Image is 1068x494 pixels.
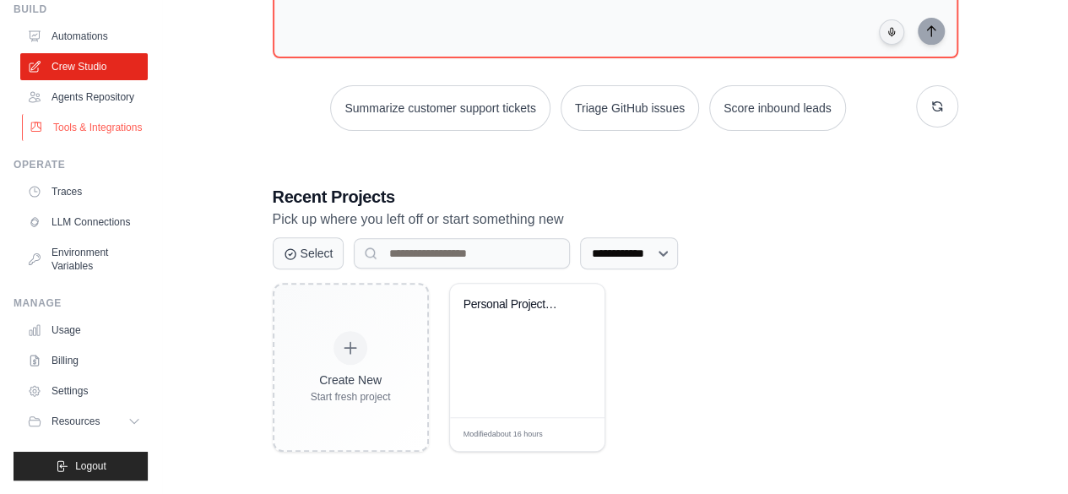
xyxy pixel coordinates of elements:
button: Get new suggestions [916,85,958,128]
a: Environment Variables [20,239,148,280]
button: Logout [14,452,148,480]
div: Manage [14,296,148,310]
button: Click to speak your automation idea [879,19,904,45]
button: Select [273,237,344,269]
a: Tools & Integrations [22,114,149,141]
button: Resources [20,408,148,435]
a: Traces [20,178,148,205]
div: Operate [14,158,148,171]
button: Score inbound leads [709,85,846,131]
div: Build [14,3,148,16]
a: LLM Connections [20,209,148,236]
div: Personal Project Management Assistant [464,297,566,312]
div: Start fresh project [311,390,391,404]
span: Edit [564,428,578,441]
button: Triage GitHub issues [561,85,699,131]
button: Summarize customer support tickets [330,85,550,131]
a: Agents Repository [20,84,148,111]
a: Automations [20,23,148,50]
a: Settings [20,377,148,404]
span: Logout [75,459,106,473]
a: Usage [20,317,148,344]
p: Pick up where you left off or start something new [273,209,958,231]
a: Crew Studio [20,53,148,80]
span: Modified about 16 hours [464,429,543,441]
a: Billing [20,347,148,374]
span: Resources [52,415,100,428]
div: Create New [311,372,391,388]
h3: Recent Projects [273,185,958,209]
